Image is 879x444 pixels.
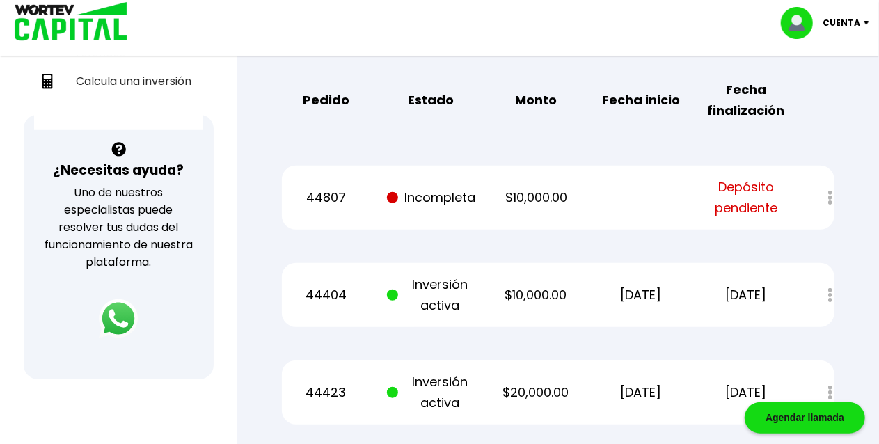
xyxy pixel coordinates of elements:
img: profile-image [781,7,823,39]
b: Fecha finalización [702,79,790,121]
p: [DATE] [597,285,686,306]
p: [DATE] [702,382,790,403]
p: 44807 [282,187,370,208]
a: Calcula una inversión [34,67,203,95]
b: Monto [515,90,557,111]
b: Estado [408,90,454,111]
p: $20,000.00 [492,382,580,403]
p: [DATE] [702,285,790,306]
img: logos_whatsapp-icon.242b2217.svg [99,299,138,338]
p: Uno de nuestros especialistas puede resolver tus dudas del funcionamiento de nuestra plataforma. [42,184,196,271]
h3: ¿Necesitas ayuda? [53,160,184,180]
p: Inversión activa [387,372,475,413]
p: Inversión activa [387,274,475,316]
p: 44404 [282,285,370,306]
b: Fecha inicio [602,90,680,111]
img: icon-down [860,21,879,25]
img: calculadora-icon.17d418c4.svg [40,74,55,89]
p: $10,000.00 [492,285,580,306]
div: Agendar llamada [745,402,865,434]
p: [DATE] [597,382,686,403]
p: 44423 [282,382,370,403]
p: Cuenta [823,13,860,33]
b: Pedido [303,90,349,111]
p: Incompleta [387,187,475,208]
p: $10,000.00 [492,187,580,208]
span: Depósito pendiente [702,177,791,219]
